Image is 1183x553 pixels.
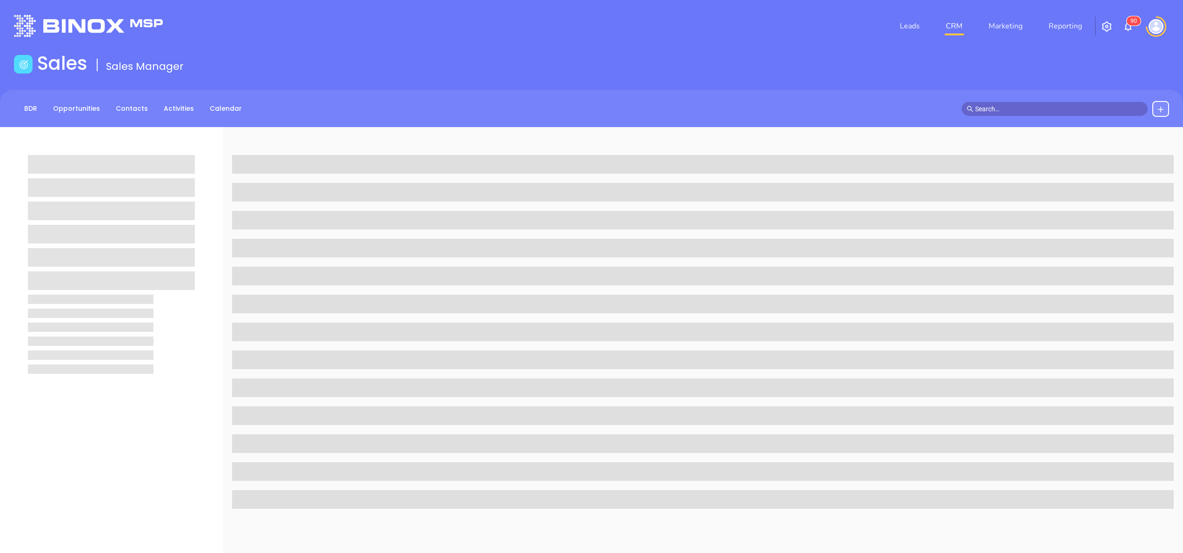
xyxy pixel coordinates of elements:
[1134,18,1137,24] span: 0
[1045,17,1086,35] a: Reporting
[37,52,87,74] h1: Sales
[14,15,163,37] img: logo
[19,101,43,116] a: BDR
[985,17,1026,35] a: Marketing
[1130,18,1134,24] span: 9
[158,101,199,116] a: Activities
[942,17,966,35] a: CRM
[204,101,247,116] a: Calendar
[1149,19,1163,34] img: user
[896,17,924,35] a: Leads
[47,101,106,116] a: Opportunities
[106,59,184,74] span: Sales Manager
[967,106,973,112] span: search
[110,101,153,116] a: Contacts
[1123,21,1134,32] img: iconNotification
[1101,21,1112,32] img: iconSetting
[1127,16,1141,26] sup: 90
[975,104,1143,114] input: Search…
